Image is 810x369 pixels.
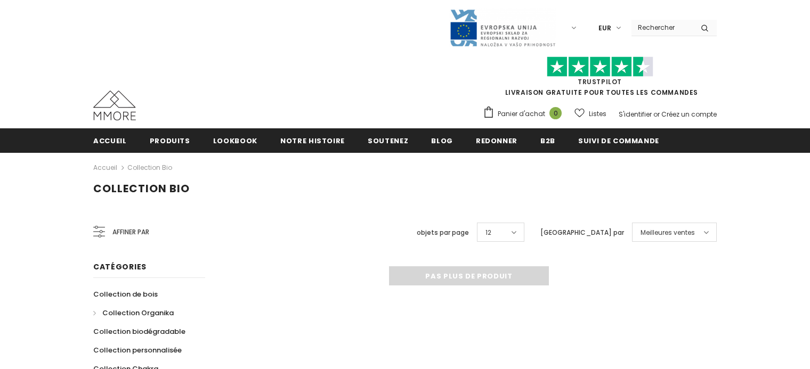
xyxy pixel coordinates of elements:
span: Suivi de commande [578,136,659,146]
a: Accueil [93,128,127,152]
span: Catégories [93,261,147,272]
span: 12 [485,227,491,238]
a: Javni Razpis [449,23,556,32]
input: Search Site [631,20,693,35]
a: Collection biodégradable [93,322,185,341]
a: Produits [150,128,190,152]
a: Panier d'achat 0 [483,106,567,122]
span: Collection Bio [93,181,190,196]
span: Collection de bois [93,289,158,299]
span: Accueil [93,136,127,146]
a: Accueil [93,161,117,174]
span: B2B [540,136,555,146]
a: Redonner [476,128,517,152]
span: Blog [431,136,453,146]
span: EUR [598,23,611,34]
label: objets par page [417,227,469,238]
span: Collection personnalisée [93,345,182,355]
span: Listes [589,109,606,119]
a: Collection Organika [93,304,174,322]
span: Panier d'achat [498,109,545,119]
span: Affiner par [112,226,149,238]
a: Blog [431,128,453,152]
span: 0 [549,107,562,119]
a: S'identifier [619,110,652,119]
a: B2B [540,128,555,152]
a: Lookbook [213,128,257,152]
span: or [653,110,660,119]
a: Collection de bois [93,285,158,304]
img: Javni Razpis [449,9,556,47]
a: Suivi de commande [578,128,659,152]
a: TrustPilot [578,77,622,86]
a: Collection Bio [127,163,172,172]
span: Produits [150,136,190,146]
span: Notre histoire [280,136,345,146]
img: Cas MMORE [93,91,136,120]
span: Collection biodégradable [93,326,185,337]
a: Notre histoire [280,128,345,152]
a: Listes [574,104,606,123]
label: [GEOGRAPHIC_DATA] par [540,227,624,238]
img: Faites confiance aux étoiles pilotes [547,56,653,77]
span: Meilleures ventes [641,227,695,238]
span: LIVRAISON GRATUITE POUR TOUTES LES COMMANDES [483,61,717,97]
a: Créez un compte [661,110,717,119]
span: Lookbook [213,136,257,146]
span: Collection Organika [102,308,174,318]
a: soutenez [368,128,408,152]
span: Redonner [476,136,517,146]
a: Collection personnalisée [93,341,182,359]
span: soutenez [368,136,408,146]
